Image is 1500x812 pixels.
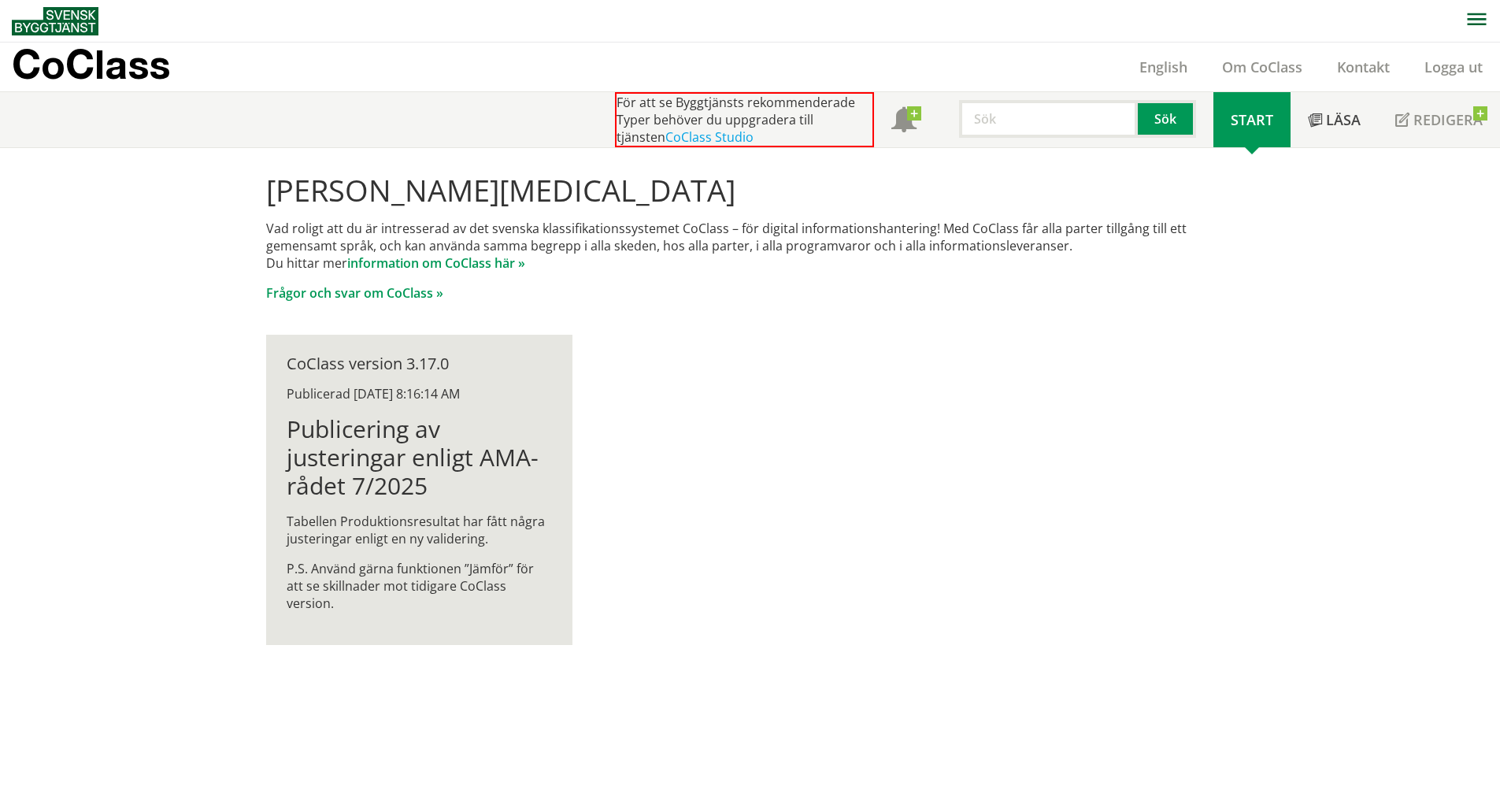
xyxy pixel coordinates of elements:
a: information om CoClass här » [347,254,525,272]
h1: [PERSON_NAME][MEDICAL_DATA] [266,172,1234,207]
a: English [1122,57,1205,76]
a: Start [1213,92,1291,147]
span: Redigera [1413,110,1483,129]
p: CoClass [12,55,170,73]
a: Frågor och svar om CoClass » [266,284,443,302]
a: Kontakt [1320,57,1407,76]
span: Notifikationer [891,109,917,134]
p: Vad roligt att du är intresserad av det svenska klassifikationssystemet CoClass – för digital inf... [266,220,1234,272]
a: Logga ut [1407,57,1500,76]
input: Sök [959,100,1138,138]
div: CoClass version 3.17.0 [287,355,552,373]
p: Tabellen Produktionsresultat har fått några justeringar enligt en ny validering. [287,513,552,547]
span: Start [1231,110,1273,129]
p: P.S. Använd gärna funktionen ”Jämför” för att se skillnader mot tidigare CoClass version. [287,560,552,612]
button: Sök [1138,100,1196,138]
a: CoClass Studio [665,128,754,146]
h1: Publicering av justeringar enligt AMA-rådet 7/2025 [287,415,552,500]
a: Läsa [1291,92,1378,147]
a: Redigera [1378,92,1500,147]
img: Svensk Byggtjänst [12,7,98,35]
a: Om CoClass [1205,57,1320,76]
div: Publicerad [DATE] 8:16:14 AM [287,385,552,402]
span: Läsa [1326,110,1361,129]
a: CoClass [12,43,204,91]
div: För att se Byggtjänsts rekommenderade Typer behöver du uppgradera till tjänsten [615,92,874,147]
